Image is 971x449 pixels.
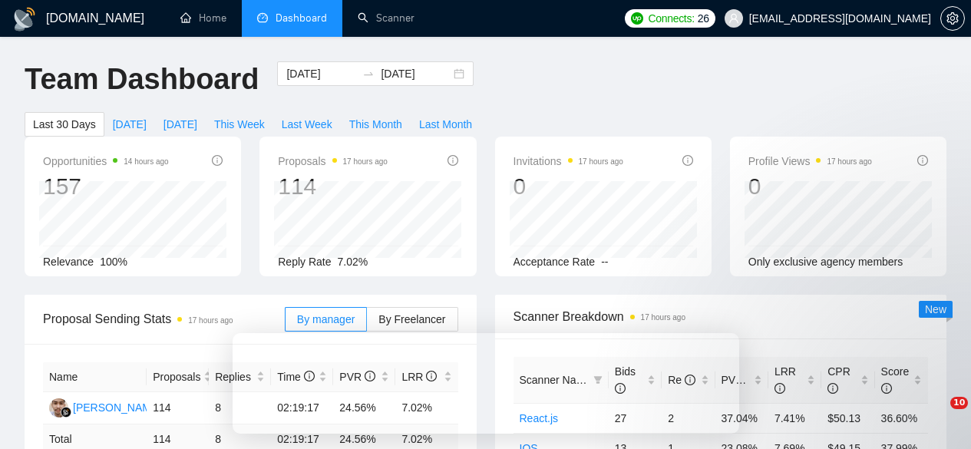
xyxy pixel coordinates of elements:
time: 17 hours ago [827,157,871,166]
span: info-circle [212,155,223,166]
a: searchScanner [358,12,414,25]
div: 157 [43,172,169,201]
div: 0 [514,172,623,201]
button: setting [940,6,965,31]
span: [DATE] [163,116,197,133]
td: 8 [209,392,271,424]
img: AI [49,398,68,418]
span: Dashboard [276,12,327,25]
span: Last 30 Days [33,116,96,133]
span: Invitations [514,152,623,170]
button: [DATE] [104,112,155,137]
a: setting [940,12,965,25]
th: Name [43,362,147,392]
span: setting [941,12,964,25]
a: homeHome [180,12,226,25]
button: [DATE] [155,112,206,137]
button: Last Month [411,112,481,137]
span: info-circle [448,155,458,166]
span: This Week [214,116,265,133]
span: swap-right [362,68,375,80]
span: Connects: [648,10,694,27]
input: End date [381,65,451,82]
span: Scanner Breakdown [514,307,929,326]
button: Last 30 Days [25,112,104,137]
td: 36.60% [875,403,928,433]
div: [PERSON_NAME] [73,399,161,416]
img: logo [12,7,37,31]
div: 0 [748,172,872,201]
span: Last Week [282,116,332,133]
input: Start date [286,65,356,82]
th: Proposals [147,362,209,392]
span: Acceptance Rate [514,256,596,268]
span: By Freelancer [378,313,445,325]
span: Relevance [43,256,94,268]
span: Last Month [419,116,472,133]
span: Only exclusive agency members [748,256,903,268]
div: 114 [278,172,388,201]
img: gigradar-bm.png [61,407,71,418]
span: 26 [698,10,709,27]
time: 17 hours ago [579,157,623,166]
time: 17 hours ago [641,313,685,322]
a: AI[PERSON_NAME] [49,401,161,413]
img: upwork-logo.png [631,12,643,25]
span: Profile Views [748,152,872,170]
h1: Team Dashboard [25,61,259,97]
span: dashboard [257,12,268,23]
span: Proposal Sending Stats [43,309,285,328]
span: 100% [100,256,127,268]
span: [DATE] [113,116,147,133]
button: This Week [206,112,273,137]
iframe: Intercom live chat [919,397,956,434]
span: This Month [349,116,402,133]
span: Proposals [278,152,388,170]
span: Reply Rate [278,256,331,268]
span: info-circle [917,155,928,166]
span: info-circle [682,155,693,166]
span: Proposals [153,368,200,385]
button: This Month [341,112,411,137]
button: Last Week [273,112,341,137]
span: -- [601,256,608,268]
span: Replies [215,368,253,385]
iframe: Survey from GigRadar.io [233,333,739,434]
span: user [728,13,739,24]
time: 14 hours ago [124,157,168,166]
td: $50.13 [821,403,874,433]
time: 17 hours ago [343,157,388,166]
span: 7.02% [338,256,368,268]
span: By manager [297,313,355,325]
span: 10 [950,397,968,409]
th: Replies [209,362,271,392]
td: 114 [147,392,209,424]
time: 17 hours ago [188,316,233,325]
span: Opportunities [43,152,169,170]
td: 37.04% [715,403,768,433]
td: 7.41% [768,403,821,433]
span: to [362,68,375,80]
